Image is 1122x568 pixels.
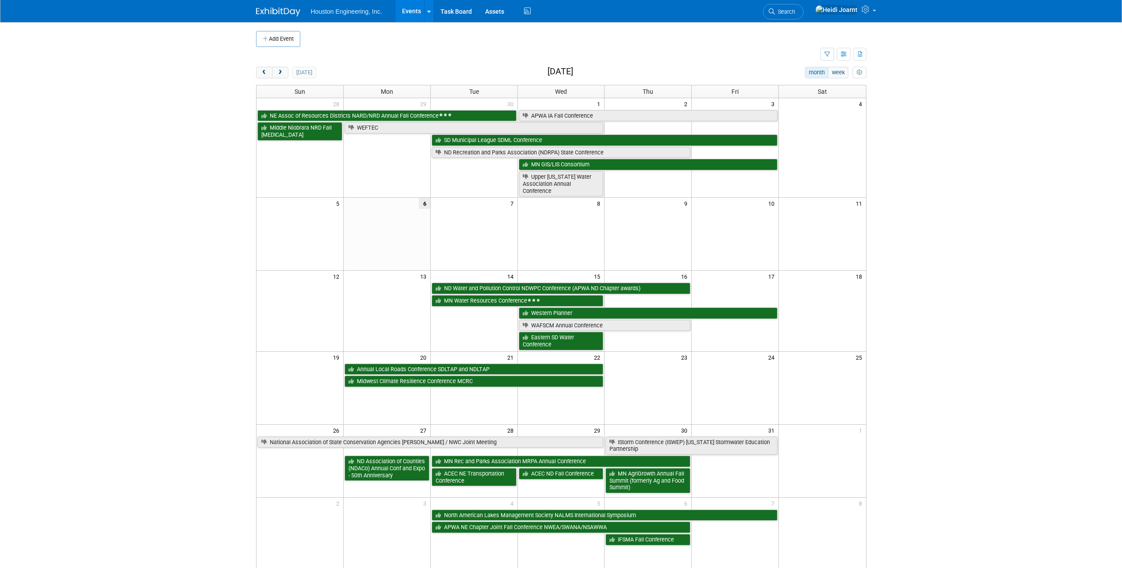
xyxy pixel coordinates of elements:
a: National Association of State Conservation Agencies [PERSON_NAME] / NWC Joint Meeting [257,437,604,448]
a: APWA NE Chapter Joint Fall Conference NWEA/SWANA/NSAWWA [432,522,691,533]
span: 4 [509,498,517,509]
a: IFSMA Fall Conference [605,534,690,545]
span: 13 [419,271,430,282]
span: Tue [469,88,479,95]
span: 28 [506,425,517,436]
button: [DATE] [292,67,316,78]
span: Search [775,8,795,15]
span: 12 [332,271,343,282]
a: ND Association of Counties (NDACo) Annual Conf and Expo - 50th Anniversary [345,456,429,481]
span: 24 [767,352,778,363]
span: 5 [596,498,604,509]
span: Wed [555,88,567,95]
span: 9 [683,198,691,209]
a: WEFTEC [345,122,604,134]
span: 6 [419,198,430,209]
a: WAFSCM Annual Conference [519,320,691,331]
span: 28 [332,98,343,109]
a: Upper [US_STATE] Water Association Annual Conference [519,171,604,196]
a: NE Assoc of Resources Districts NARD/NRD Annual Fall Conference [257,110,517,122]
a: MN AgriGrowth Annual Fall Summit (formerly Ag and Food Summit) [605,468,690,493]
h2: [DATE] [548,67,573,77]
span: Thu [643,88,653,95]
span: 15 [593,271,604,282]
span: 2 [683,98,691,109]
span: 23 [680,352,691,363]
span: 8 [596,198,604,209]
span: Fri [731,88,739,95]
span: 1 [596,98,604,109]
a: APWA IA Fall Conference [519,110,778,122]
a: ACEC NE Transportation Conference [432,468,517,486]
button: next [272,67,288,78]
span: 26 [332,425,343,436]
a: Middle Niobrara NRD Fall [MEDICAL_DATA] [257,122,342,140]
span: 17 [767,271,778,282]
span: 2 [335,498,343,509]
span: Sun [295,88,305,95]
span: 3 [422,498,430,509]
a: IStorm Conference (ISWEP) [US_STATE] Stormwater Education Partnership [605,437,777,455]
a: North American Lakes Management Society NALMS International Symposium [432,510,777,521]
span: 7 [509,198,517,209]
span: 21 [506,352,517,363]
a: Midwest Climate Resilience Conference MCRC [345,376,604,387]
a: ND Recreation and Parks Association (NDRPA) State Conference [432,147,691,158]
span: 20 [419,352,430,363]
img: ExhibitDay [256,8,300,16]
span: 14 [506,271,517,282]
a: MN GIS/LIS Consortium [519,159,778,170]
span: 30 [506,98,517,109]
span: 11 [855,198,866,209]
span: 31 [767,425,778,436]
span: 22 [593,352,604,363]
span: 8 [858,498,866,509]
img: Heidi Joarnt [815,5,858,15]
button: month [805,67,828,78]
span: Houston Engineering, Inc. [311,8,382,15]
a: MN Water Resources Conference [432,295,604,307]
span: 16 [680,271,691,282]
a: SD Municipal League SDML Conference [432,134,777,146]
span: 19 [332,352,343,363]
span: Mon [381,88,393,95]
span: 29 [419,98,430,109]
span: 18 [855,271,866,282]
a: Search [763,4,804,19]
span: 5 [335,198,343,209]
span: 30 [680,425,691,436]
button: prev [256,67,272,78]
a: ND Water and Pollution Control NDWPC Conference (APWA ND Chapter awards) [432,283,691,294]
span: Sat [818,88,827,95]
span: 4 [858,98,866,109]
span: 10 [767,198,778,209]
a: Western Planner [519,307,778,319]
span: 1 [858,425,866,436]
span: 3 [770,98,778,109]
button: week [828,67,848,78]
a: Eastern SD Water Conference [519,332,604,350]
span: 27 [419,425,430,436]
i: Personalize Calendar [857,70,862,76]
span: 7 [770,498,778,509]
span: 29 [593,425,604,436]
a: Annual Local Roads Conference SDLTAP and NDLTAP [345,364,604,375]
a: MN Rec and Parks Association MRPA Annual Conference [432,456,691,467]
button: Add Event [256,31,300,47]
a: ACEC ND Fall Conference [519,468,604,480]
button: myCustomButton [853,67,866,78]
span: 6 [683,498,691,509]
span: 25 [855,352,866,363]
